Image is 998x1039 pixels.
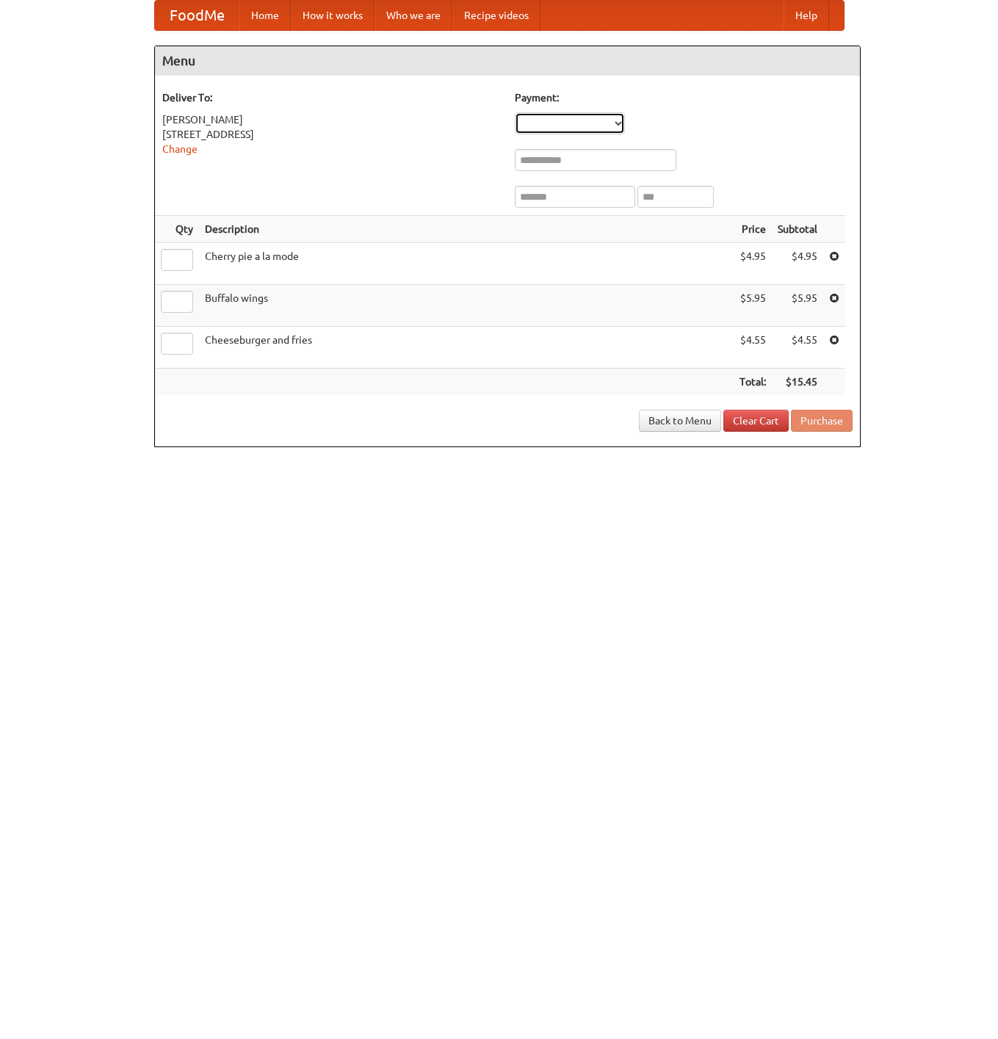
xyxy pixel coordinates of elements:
[452,1,540,30] a: Recipe videos
[639,410,721,432] a: Back to Menu
[734,369,772,396] th: Total:
[734,285,772,327] td: $5.95
[784,1,829,30] a: Help
[162,90,500,105] h5: Deliver To:
[199,285,734,327] td: Buffalo wings
[772,369,823,396] th: $15.45
[155,1,239,30] a: FoodMe
[162,112,500,127] div: [PERSON_NAME]
[162,127,500,142] div: [STREET_ADDRESS]
[239,1,291,30] a: Home
[772,285,823,327] td: $5.95
[199,327,734,369] td: Cheeseburger and fries
[772,243,823,285] td: $4.95
[734,327,772,369] td: $4.55
[155,216,199,243] th: Qty
[734,216,772,243] th: Price
[375,1,452,30] a: Who we are
[162,143,198,155] a: Change
[772,216,823,243] th: Subtotal
[155,46,860,76] h4: Menu
[791,410,853,432] button: Purchase
[734,243,772,285] td: $4.95
[772,327,823,369] td: $4.55
[199,216,734,243] th: Description
[291,1,375,30] a: How it works
[199,243,734,285] td: Cherry pie a la mode
[723,410,789,432] a: Clear Cart
[515,90,853,105] h5: Payment:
